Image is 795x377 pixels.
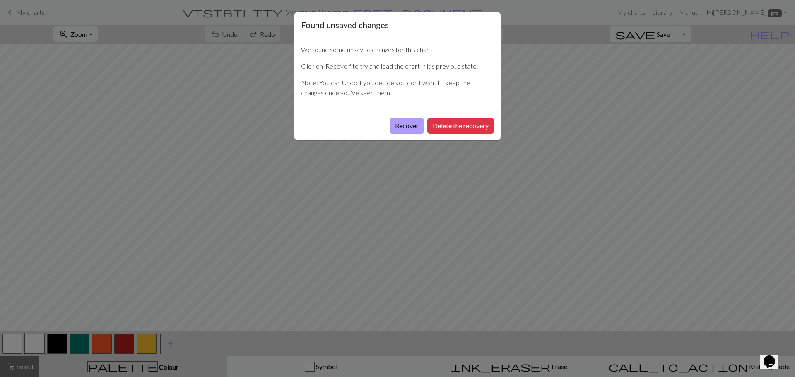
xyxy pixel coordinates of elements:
button: Delete the recovery [427,118,494,134]
h5: Found unsaved changes [301,19,389,31]
button: Recover [390,118,424,134]
p: We found some unsaved changes for this chart. [301,45,494,55]
p: Click on 'Recover' to try and load the chart in it's previous state. [301,61,494,71]
p: Note: You can Undo if you decide you don't want to keep the changes once you've seen them [301,78,494,98]
iframe: chat widget [760,344,787,369]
